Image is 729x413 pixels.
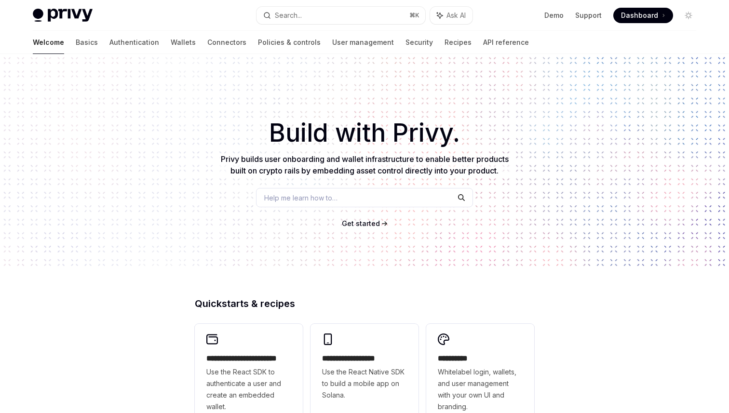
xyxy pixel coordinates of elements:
a: Support [575,11,602,20]
span: Build with Privy. [269,124,460,142]
a: Dashboard [613,8,673,23]
a: Connectors [207,31,246,54]
div: Search... [275,10,302,21]
img: light logo [33,9,93,22]
a: Security [405,31,433,54]
a: API reference [483,31,529,54]
a: Basics [76,31,98,54]
span: Use the React Native SDK to build a mobile app on Solana. [322,366,407,401]
button: Ask AI [430,7,472,24]
a: User management [332,31,394,54]
a: Demo [544,11,564,20]
a: Get started [342,219,380,228]
a: Wallets [171,31,196,54]
span: Whitelabel login, wallets, and user management with your own UI and branding. [438,366,523,413]
span: Quickstarts & recipes [195,299,295,308]
button: Search...⌘K [256,7,425,24]
a: Welcome [33,31,64,54]
span: Ask AI [446,11,466,20]
a: Authentication [109,31,159,54]
span: Help me learn how to… [264,193,337,203]
span: Privy builds user onboarding and wallet infrastructure to enable better products built on crypto ... [221,154,509,175]
a: Policies & controls [258,31,321,54]
span: Use the React SDK to authenticate a user and create an embedded wallet. [206,366,291,413]
a: Recipes [445,31,472,54]
span: ⌘ K [409,12,419,19]
span: Get started [342,219,380,227]
span: Dashboard [621,11,658,20]
button: Toggle dark mode [681,8,696,23]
